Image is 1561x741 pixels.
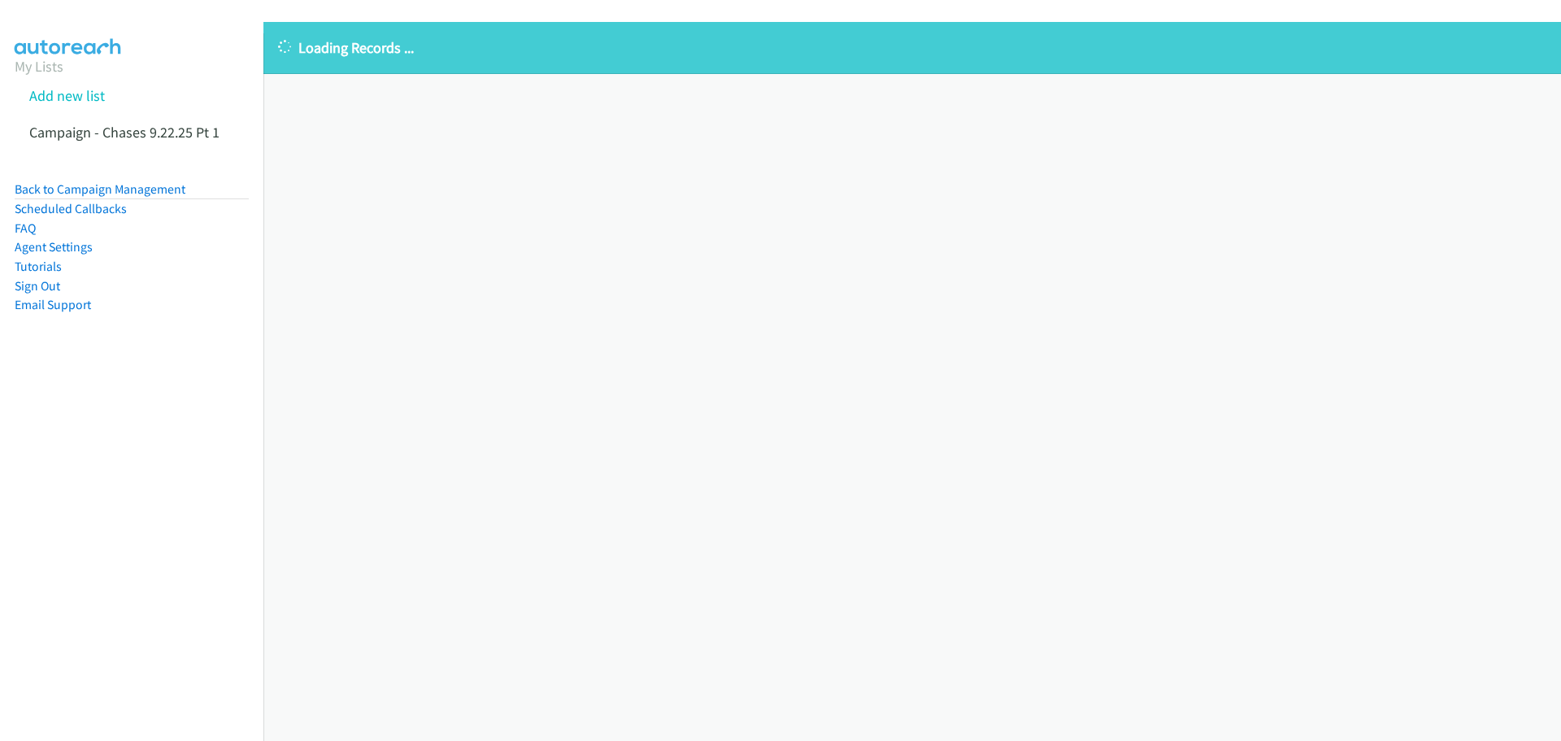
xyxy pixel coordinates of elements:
[15,201,127,216] a: Scheduled Callbacks
[15,297,91,312] a: Email Support
[15,57,63,76] a: My Lists
[15,259,62,274] a: Tutorials
[278,37,1546,59] p: Loading Records ...
[15,239,93,255] a: Agent Settings
[29,86,105,105] a: Add new list
[29,123,220,142] a: Campaign - Chases 9.22.25 Pt 1
[15,278,60,294] a: Sign Out
[15,220,36,236] a: FAQ
[15,181,185,197] a: Back to Campaign Management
